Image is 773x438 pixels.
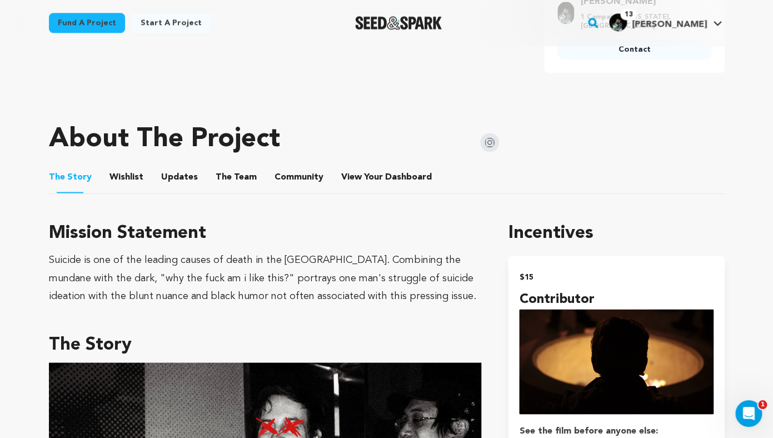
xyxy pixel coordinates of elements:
[216,171,257,185] span: Team
[631,21,706,29] span: [PERSON_NAME]
[355,17,442,30] img: Seed&Spark Logo Dark Mode
[480,133,499,152] img: Seed&Spark Instagram Icon
[49,171,65,185] span: The
[161,171,198,185] span: Updates
[557,40,711,60] a: Contact
[275,171,323,185] span: Community
[607,12,724,35] span: Zach B.'s Profile
[216,171,232,185] span: The
[49,332,482,359] h3: The Story
[519,290,713,310] h4: Contributor
[49,13,125,33] a: Fund a project
[519,270,713,285] h2: $15
[109,171,143,185] span: Wishlist
[758,400,767,409] span: 1
[355,17,442,30] a: Seed&Spark Homepage
[508,221,724,247] h1: Incentives
[341,171,434,185] span: Your
[609,14,706,32] div: Zach B.'s Profile
[735,400,762,427] iframe: Intercom live chat
[385,171,432,185] span: Dashboard
[341,171,434,185] a: ViewYourDashboard
[132,13,211,33] a: Start a project
[49,252,482,305] div: Suicide is one of the leading causes of death in the [GEOGRAPHIC_DATA]. Combining the mundane wit...
[49,171,92,185] span: Story
[519,310,713,415] img: incentive
[609,14,627,32] img: Seed%20and%20Spark%20Profile%20Photo.jpg
[49,221,482,247] h3: Mission Statement
[49,127,280,153] h1: About The Project
[519,427,657,436] strong: See the film before anyone else:
[607,12,724,32] a: Zach B.'s Profile
[620,9,637,21] span: 13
